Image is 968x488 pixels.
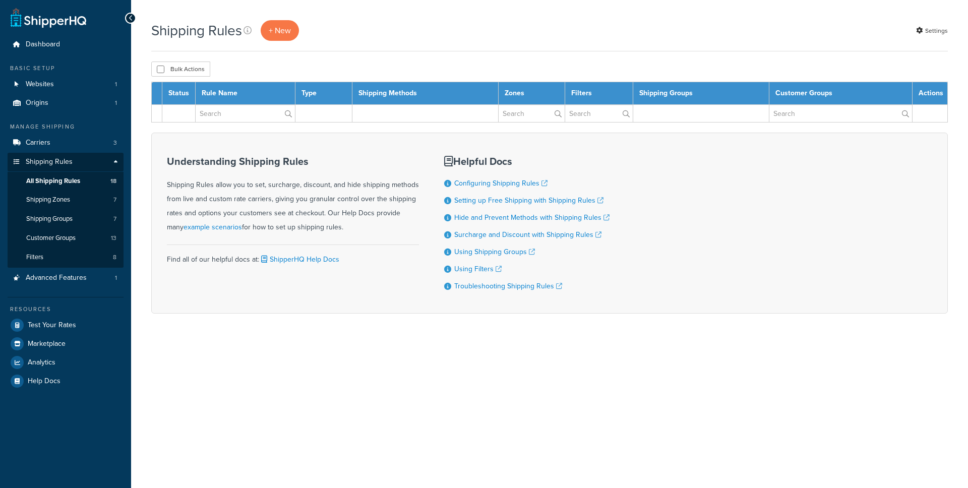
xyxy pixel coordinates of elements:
[8,172,124,191] a: All Shipping Rules 18
[454,195,603,206] a: Setting up Free Shipping with Shipping Rules
[454,212,610,223] a: Hide and Prevent Methods with Shipping Rules
[28,321,76,330] span: Test Your Rates
[261,20,299,41] a: + New
[115,80,117,89] span: 1
[26,139,50,147] span: Carriers
[8,191,124,209] a: Shipping Zones 7
[28,377,60,386] span: Help Docs
[498,82,565,105] th: Zones
[115,99,117,107] span: 1
[26,215,73,223] span: Shipping Groups
[111,234,116,242] span: 13
[184,222,242,232] a: example scenarios
[633,82,769,105] th: Shipping Groups
[8,35,124,54] a: Dashboard
[499,105,565,122] input: Search
[8,248,124,267] a: Filters 8
[454,281,562,291] a: Troubleshooting Shipping Rules
[113,139,117,147] span: 3
[454,247,535,257] a: Using Shipping Groups
[11,8,86,28] a: ShipperHQ Home
[8,305,124,314] div: Resources
[769,82,912,105] th: Customer Groups
[8,123,124,131] div: Manage Shipping
[8,210,124,228] li: Shipping Groups
[565,82,633,105] th: Filters
[916,24,948,38] a: Settings
[8,269,124,287] li: Advanced Features
[565,105,633,122] input: Search
[295,82,352,105] th: Type
[8,75,124,94] a: Websites 1
[8,229,124,248] li: Customer Groups
[8,210,124,228] a: Shipping Groups 7
[8,94,124,112] a: Origins 1
[113,196,116,204] span: 7
[454,178,548,189] a: Configuring Shipping Rules
[113,253,116,262] span: 8
[151,62,210,77] button: Bulk Actions
[196,82,295,105] th: Rule Name
[454,229,601,240] a: Surcharge and Discount with Shipping Rules
[8,134,124,152] li: Carriers
[913,82,948,105] th: Actions
[8,316,124,334] a: Test Your Rates
[26,196,70,204] span: Shipping Zones
[8,172,124,191] li: All Shipping Rules
[151,21,242,40] h1: Shipping Rules
[162,82,196,105] th: Status
[26,99,48,107] span: Origins
[8,94,124,112] li: Origins
[26,158,73,166] span: Shipping Rules
[167,245,419,267] div: Find all of our helpful docs at:
[352,82,498,105] th: Shipping Methods
[167,156,419,234] div: Shipping Rules allow you to set, surcharge, discount, and hide shipping methods from live and cus...
[8,134,124,152] a: Carriers 3
[26,274,87,282] span: Advanced Features
[28,358,55,367] span: Analytics
[8,64,124,73] div: Basic Setup
[8,153,124,171] a: Shipping Rules
[28,340,66,348] span: Marketplace
[8,353,124,372] a: Analytics
[26,234,76,242] span: Customer Groups
[8,229,124,248] a: Customer Groups 13
[269,25,291,36] span: + New
[8,191,124,209] li: Shipping Zones
[8,335,124,353] a: Marketplace
[26,40,60,49] span: Dashboard
[8,153,124,268] li: Shipping Rules
[8,269,124,287] a: Advanced Features 1
[113,215,116,223] span: 7
[196,105,295,122] input: Search
[26,80,54,89] span: Websites
[26,177,80,186] span: All Shipping Rules
[259,254,339,265] a: ShipperHQ Help Docs
[8,75,124,94] li: Websites
[26,253,43,262] span: Filters
[115,274,117,282] span: 1
[444,156,610,167] h3: Helpful Docs
[8,372,124,390] a: Help Docs
[110,177,116,186] span: 18
[769,105,912,122] input: Search
[167,156,419,167] h3: Understanding Shipping Rules
[454,264,502,274] a: Using Filters
[8,248,124,267] li: Filters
